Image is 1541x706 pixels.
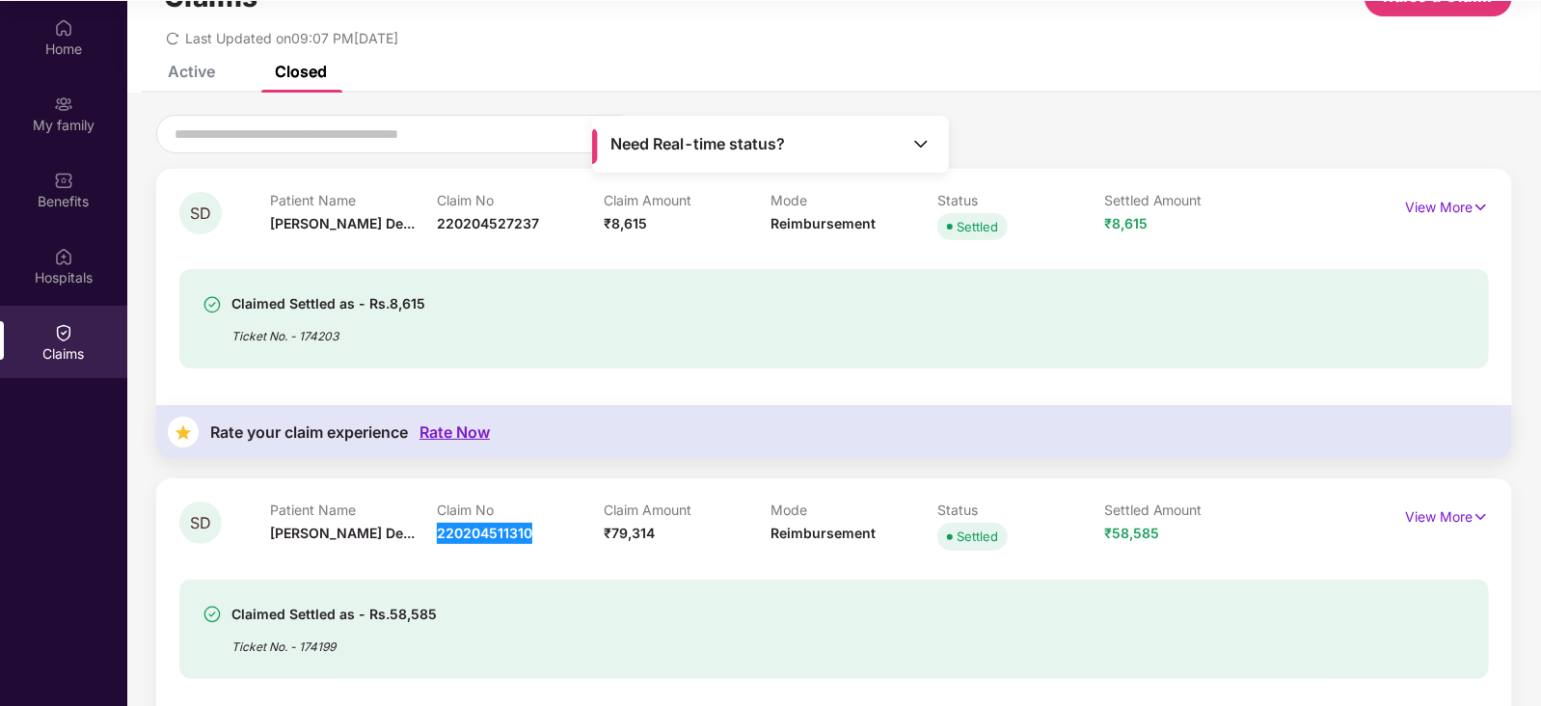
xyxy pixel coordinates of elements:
div: Ticket No. - 174203 [231,315,425,345]
span: ₹79,314 [604,525,655,541]
img: svg+xml;base64,PHN2ZyB4bWxucz0iaHR0cDovL3d3dy53My5vcmcvMjAwMC9zdmciIHdpZHRoPSIxNyIgaGVpZ2h0PSIxNy... [1473,197,1489,218]
p: Mode [770,192,937,208]
span: Last Updated on 09:07 PM[DATE] [185,30,398,46]
p: Status [937,192,1104,208]
span: ₹8,615 [604,215,647,231]
p: Settled Amount [1104,192,1271,208]
div: Rate Now [419,423,490,442]
p: Status [937,502,1104,518]
div: Ticket No. - 174199 [231,626,437,656]
span: ₹8,615 [1104,215,1148,231]
p: Claim Amount [604,502,770,518]
span: [PERSON_NAME] De... [270,525,415,541]
div: Closed [275,62,327,81]
div: Rate your claim experience [210,423,408,442]
p: View More [1405,502,1489,528]
img: svg+xml;base64,PHN2ZyBpZD0iQmVuZWZpdHMiIHhtbG5zPSJodHRwOi8vd3d3LnczLm9yZy8yMDAwL3N2ZyIgd2lkdGg9Ij... [54,171,73,190]
span: 220204511310 [437,525,532,541]
p: Patient Name [270,502,437,518]
span: Reimbursement [770,215,876,231]
p: Claim No [437,192,604,208]
img: svg+xml;base64,PHN2ZyB4bWxucz0iaHR0cDovL3d3dy53My5vcmcvMjAwMC9zdmciIHdpZHRoPSIxNyIgaGVpZ2h0PSIxNy... [1473,506,1489,528]
p: Patient Name [270,192,437,208]
div: Settled [957,217,998,236]
img: svg+xml;base64,PHN2ZyB3aWR0aD0iMjAiIGhlaWdodD0iMjAiIHZpZXdCb3g9IjAgMCAyMCAyMCIgZmlsbD0ibm9uZSIgeG... [54,95,73,114]
img: svg+xml;base64,PHN2ZyB4bWxucz0iaHR0cDovL3d3dy53My5vcmcvMjAwMC9zdmciIHdpZHRoPSIzNyIgaGVpZ2h0PSIzNy... [168,417,199,448]
div: Claimed Settled as - Rs.8,615 [231,292,425,315]
span: SD [190,515,211,531]
div: Active [168,62,215,81]
span: SD [190,205,211,222]
span: [PERSON_NAME] De... [270,215,415,231]
img: svg+xml;base64,PHN2ZyBpZD0iQ2xhaW0iIHhtbG5zPSJodHRwOi8vd3d3LnczLm9yZy8yMDAwL3N2ZyIgd2lkdGg9IjIwIi... [54,323,73,342]
span: Need Real-time status? [610,134,785,154]
span: ₹58,585 [1104,525,1159,541]
img: svg+xml;base64,PHN2ZyBpZD0iSG9tZSIgeG1sbnM9Imh0dHA6Ly93d3cudzMub3JnLzIwMDAvc3ZnIiB3aWR0aD0iMjAiIG... [54,18,73,38]
div: Settled [957,527,998,546]
p: Claim No [437,502,604,518]
span: 220204527237 [437,215,539,231]
img: Toggle Icon [911,134,931,153]
p: View More [1405,192,1489,218]
img: svg+xml;base64,PHN2ZyBpZD0iU3VjY2Vzcy0zMngzMiIgeG1sbnM9Imh0dHA6Ly93d3cudzMub3JnLzIwMDAvc3ZnIiB3aW... [203,605,222,624]
p: Settled Amount [1104,502,1271,518]
span: redo [166,30,179,46]
span: Reimbursement [770,525,876,541]
p: Claim Amount [604,192,770,208]
img: svg+xml;base64,PHN2ZyBpZD0iSG9zcGl0YWxzIiB4bWxucz0iaHR0cDovL3d3dy53My5vcmcvMjAwMC9zdmciIHdpZHRoPS... [54,247,73,266]
p: Mode [770,502,937,518]
div: Claimed Settled as - Rs.58,585 [231,603,437,626]
img: svg+xml;base64,PHN2ZyBpZD0iU3VjY2Vzcy0zMngzMiIgeG1sbnM9Imh0dHA6Ly93d3cudzMub3JnLzIwMDAvc3ZnIiB3aW... [203,295,222,314]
